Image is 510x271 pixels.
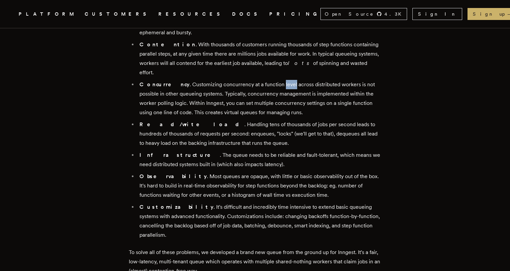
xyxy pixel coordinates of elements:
a: DOCS [232,10,261,18]
strong: Customizability [139,204,213,210]
li: . Customizing concurrency at a function level across distributed workers is not possible in other... [137,80,381,117]
li: . Handling tens of thousands of jobs per second leads to hundreds of thousands of requests per se... [137,120,381,148]
li: . With thousands of customers running thousands of step functions containing parallel steps, at a... [137,40,381,77]
li: . The queue needs to be reliable and fault-tolerant, which means we need distributed systems buil... [137,150,381,169]
li: . It's difficult and incredibly time intensive to extend basic queueing systems with advanced fun... [137,202,381,240]
strong: Observability [139,173,207,179]
strong: Read/write load [139,121,244,128]
button: PLATFORM [19,10,77,18]
button: RESOURCES [158,10,224,18]
strong: Infrastructure [139,152,220,158]
strong: Concurrency [139,81,190,88]
span: Open Source [325,11,374,17]
span: 4.3 K [384,11,405,17]
em: lots [288,60,313,66]
a: PRICING [269,10,320,18]
strong: Contention [139,41,196,48]
a: Sign In [412,8,462,20]
li: . Most queues are opaque, with little or basic observability out of the box. It's hard to build i... [137,172,381,200]
a: CUSTOMERS [85,10,150,18]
